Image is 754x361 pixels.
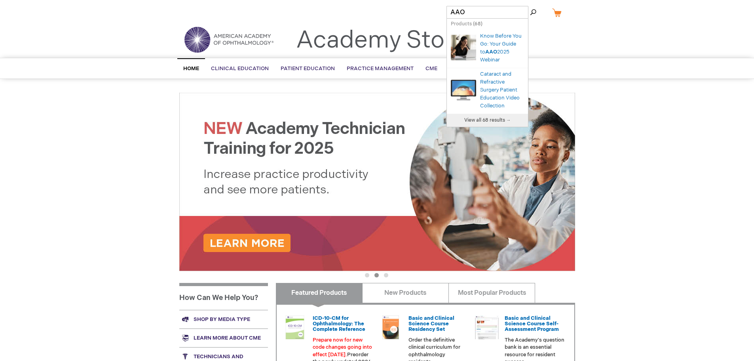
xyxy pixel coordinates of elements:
h1: How Can We Help You? [179,283,268,310]
span: Products [451,21,472,27]
img: bcscself_20.jpg [475,315,499,339]
span: Practice Management [347,65,414,72]
span: ( ) [473,21,482,27]
img: 02850963u_47.png [379,315,403,339]
span: View all 68 results → [464,117,511,123]
a: Cataract and Refractive Surgery Patient Education Video Collection [451,74,480,108]
span: 68 [475,21,481,27]
a: New Products [362,283,449,303]
font: Prepare now for new code changes going into effect [DATE]. [313,337,372,358]
button: 3 of 3 [384,273,388,277]
input: Name, # or keyword [446,6,528,19]
ul: Search Autocomplete Result [447,30,528,114]
a: Shop by media type [179,310,268,329]
a: Cataract and Refractive Surgery Patient Education Video Collection [480,71,520,109]
span: Search [509,4,539,20]
a: Know Before You Go: Your Guide toAAO2025 Webinar [480,33,522,63]
img: Know Before You Go: Your Guide to AAO 2025 Webinar [451,32,476,63]
span: CME [425,65,437,72]
span: AAO [485,49,497,55]
a: Basic and Clinical Science Course Residency Set [408,315,454,333]
a: Learn more about CME [179,329,268,347]
button: 2 of 3 [374,273,379,277]
a: Most Popular Products [448,283,535,303]
button: 1 of 3 [365,273,369,277]
img: 0120008u_42.png [283,315,307,339]
span: Clinical Education [211,65,269,72]
img: Cataract and Refractive Surgery Patient Education Video Collection [451,74,476,106]
span: Home [183,65,199,72]
a: Know Before You Go: Your Guide to AAO 2025 Webinar [451,32,480,66]
span: Patient Education [281,65,335,72]
a: View all 68 results → [447,114,528,127]
a: Featured Products [276,283,363,303]
a: Academy Store [296,26,467,55]
a: Basic and Clinical Science Course Self-Assessment Program [505,315,559,333]
a: ICD-10-CM for Ophthalmology: The Complete Reference [313,315,365,333]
